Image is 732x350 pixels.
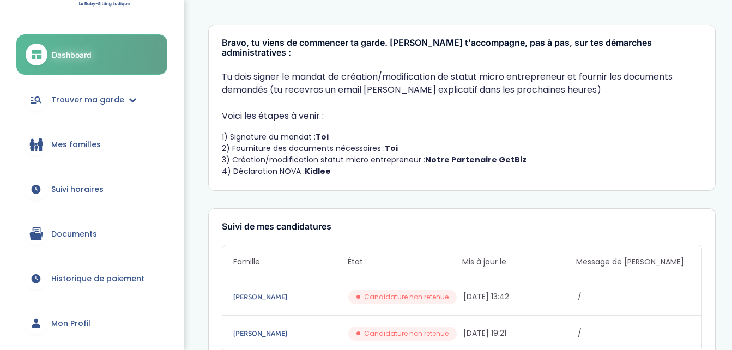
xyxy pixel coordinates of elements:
[16,304,167,343] a: Mon Profil
[222,38,702,57] h3: Bravo, tu viens de commencer ta garde. [PERSON_NAME] t'accompagne, pas à pas, sur tes démarches a...
[222,154,702,166] li: 3) Création/modification statut micro entrepreneur :
[364,292,449,302] span: Candidature non retenue
[463,291,576,303] span: [DATE] 13:42
[16,80,167,119] a: Trouver ma garde
[51,139,101,150] span: Mes familles
[233,256,348,268] span: Famille
[51,318,90,329] span: Mon Profil
[16,170,167,209] a: Suivi horaires
[51,228,97,240] span: Documents
[16,259,167,298] a: Historique de paiement
[385,143,398,154] strong: Toi
[16,214,167,254] a: Documents
[348,256,462,268] span: État
[305,166,331,177] strong: Kidlee
[462,256,577,268] span: Mis à jour le
[316,131,329,142] strong: Toi
[576,256,691,268] span: Message de [PERSON_NAME]
[578,291,691,303] span: /
[51,273,144,285] span: Historique de paiement
[51,184,104,195] span: Suivi horaires
[222,143,702,154] li: 2) Fourniture des documents nécessaires :
[222,131,702,143] li: 1) Signature du mandat :
[425,154,527,165] strong: Notre Partenaire GetBiz
[233,328,346,340] a: [PERSON_NAME]
[16,34,167,75] a: Dashboard
[222,110,702,123] p: Voici les étapes à venir :
[51,94,124,106] span: Trouver ma garde
[364,329,449,339] span: Candidature non retenue
[222,70,702,96] p: Tu dois signer le mandat de création/modification de statut micro entrepreneur et fournir les doc...
[222,222,702,232] h3: Suivi de mes candidatures
[222,166,702,177] li: 4) Déclaration NOVA :
[233,291,346,303] a: [PERSON_NAME]
[463,328,576,339] span: [DATE] 19:21
[578,328,691,339] span: /
[16,125,167,164] a: Mes familles
[52,49,92,61] span: Dashboard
